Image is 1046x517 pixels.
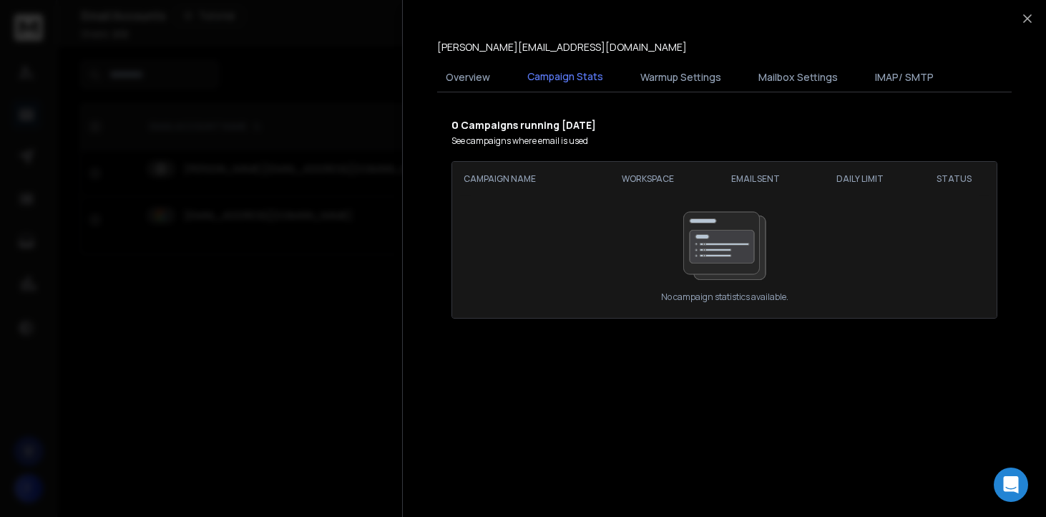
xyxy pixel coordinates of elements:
[750,62,846,93] button: Mailbox Settings
[437,62,499,93] button: Overview
[519,61,612,94] button: Campaign Stats
[911,162,997,196] th: STATUS
[451,118,997,132] p: Campaigns running [DATE]
[703,162,808,196] th: EMAIL SENT
[866,62,942,93] button: IMAP/ SMTP
[592,162,703,196] th: Workspace
[632,62,730,93] button: Warmup Settings
[994,468,1028,502] div: Open Intercom Messenger
[437,40,687,54] p: [PERSON_NAME][EMAIL_ADDRESS][DOMAIN_NAME]
[808,162,911,196] th: DAILY LIMIT
[451,118,461,132] b: 0
[661,291,788,303] p: No campaign statistics available.
[452,162,592,196] th: CAMPAIGN NAME
[451,135,997,147] p: See campaigns where email is used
